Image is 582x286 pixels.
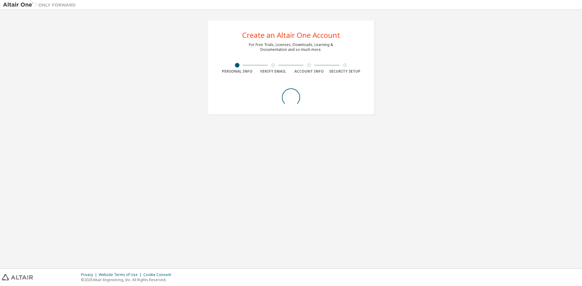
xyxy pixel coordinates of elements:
[143,272,175,277] div: Cookie Consent
[249,42,333,52] div: For Free Trials, Licenses, Downloads, Learning & Documentation and so much more.
[3,2,79,8] img: Altair One
[291,69,327,74] div: Account Info
[242,31,340,39] div: Create an Altair One Account
[219,69,255,74] div: Personal Info
[99,272,143,277] div: Website Terms of Use
[255,69,291,74] div: Verify Email
[81,272,99,277] div: Privacy
[2,274,33,281] img: altair_logo.svg
[327,69,363,74] div: Security Setup
[81,277,175,282] p: © 2025 Altair Engineering, Inc. All Rights Reserved.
